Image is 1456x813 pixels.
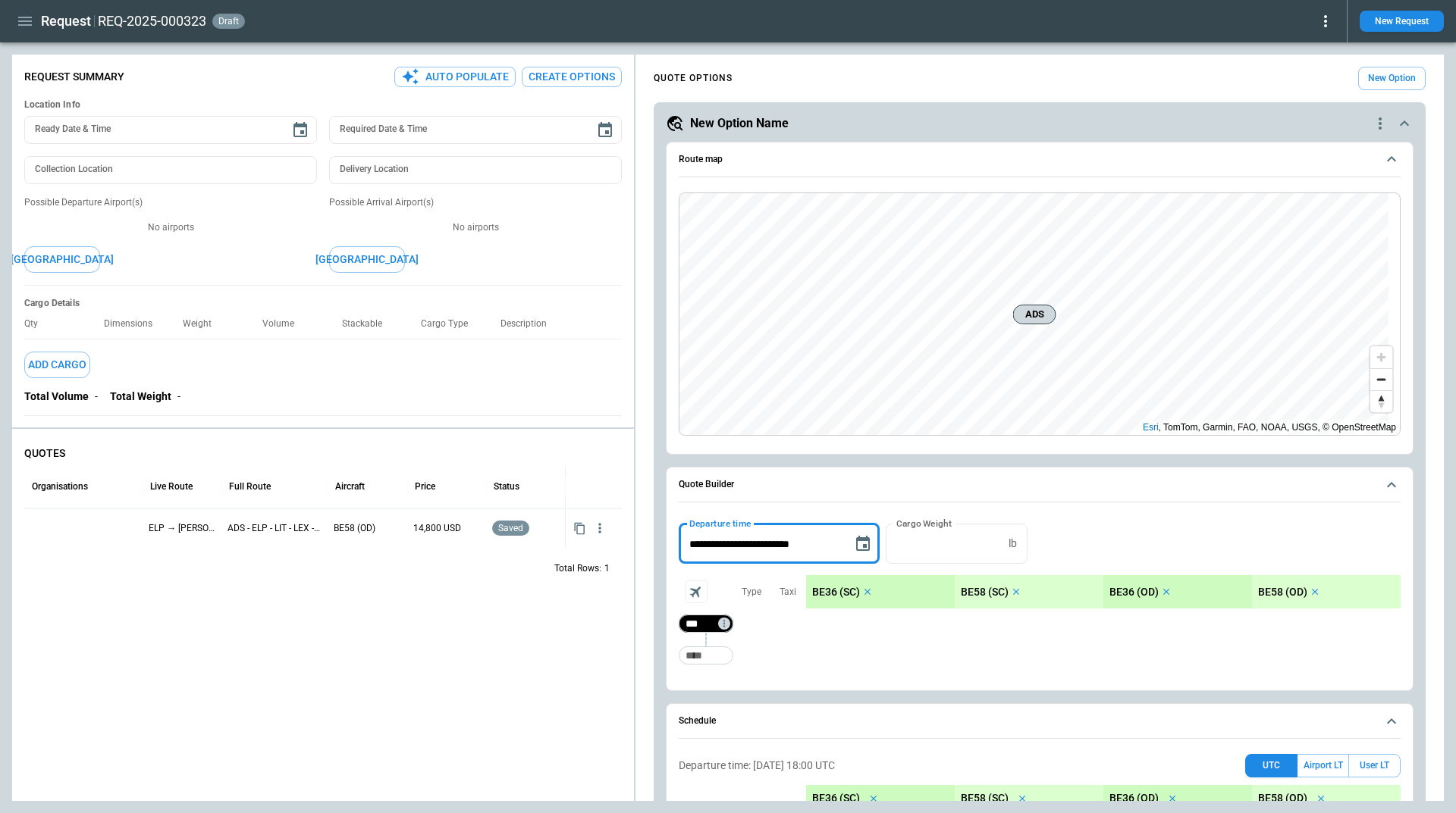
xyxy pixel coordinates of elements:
[1371,114,1389,133] div: quote-option-actions
[896,517,952,530] label: Cargo Weight
[329,221,622,234] p: No airports
[522,67,622,87] button: Create Options
[32,481,88,492] div: Organisations
[1143,422,1159,433] a: Esri
[24,196,317,209] p: Possible Departure Airport(s)
[104,318,165,330] p: Dimensions
[806,575,1401,608] div: scrollable content
[335,481,365,492] div: Aircraft
[24,221,317,234] p: No airports
[961,586,1009,599] p: BE58 (SC)
[24,70,124,83] p: Request Summary
[1245,754,1298,777] button: UTC
[1258,586,1307,599] p: BE58 (OD)
[690,115,789,132] h5: New Option Name
[679,614,733,633] div: Too short
[654,75,733,82] h4: QUOTE OPTIONS
[229,481,271,492] div: Full Route
[812,586,860,599] p: BE36 (SC)
[1370,368,1392,390] button: Zoom out
[1370,390,1392,412] button: Reset bearing to north
[679,716,716,726] h6: Schedule
[215,16,242,27] span: draft
[329,246,405,273] button: [GEOGRAPHIC_DATA]
[495,523,526,533] span: saved
[570,519,589,538] button: Copy quote content
[329,196,622,209] p: Possible Arrival Airport(s)
[679,142,1401,177] button: Route map
[679,192,1401,436] div: Route map
[679,155,723,164] h6: Route map
[1109,792,1159,805] p: BE36 (OD)
[685,580,708,603] span: Aircraft selection
[689,517,752,530] label: Departure time
[848,529,878,559] button: Choose date, selected date is Oct 11, 2025
[1020,307,1050,322] span: ADS
[183,318,224,330] p: Weight
[679,704,1401,739] button: Schedule
[24,318,50,330] p: Qty
[1360,11,1444,32] button: New Request
[98,12,206,30] h2: REQ-2025-000323
[177,390,180,403] p: -
[41,12,91,30] h1: Request
[1370,346,1392,368] button: Zoom in
[1258,792,1307,805] p: BE58 (OD)
[415,481,435,492] div: Price
[413,522,480,535] p: 14,800 USD
[679,467,1401,502] button: Quote Builder
[554,562,601,575] p: Total Rows:
[679,759,835,772] p: Departure time: [DATE] 18:00 UTC
[24,447,622,460] p: QUOTES
[24,390,89,403] p: Total Volume
[24,352,90,378] button: Add Cargo
[1348,754,1401,777] button: User LT
[334,522,400,535] p: BE58 (OD)
[742,586,761,599] p: Type
[1298,754,1348,777] button: Airport LT
[780,586,796,599] p: Taxi
[342,318,394,330] p: Stackable
[24,99,622,111] h6: Location Info
[679,524,1401,672] div: Quote Builder
[666,114,1414,133] button: New Option Namequote-option-actions
[1143,420,1396,435] div: , TomTom, Garmin, FAO, NOAA, USGS, © OpenStreetMap
[500,318,559,330] p: Description
[227,522,322,535] p: ADS - ELP - LIT - LEX - ABE - ADS
[1009,537,1017,550] p: lb
[812,792,860,805] p: BE36 (SC)
[150,481,193,492] div: Live Route
[262,318,306,330] p: Volume
[421,318,480,330] p: Cargo Type
[679,193,1389,436] canvas: Map
[110,390,171,403] p: Total Weight
[149,522,215,535] p: ELP → ABE
[95,390,98,403] p: -
[1109,586,1159,599] p: BE36 (OD)
[1358,67,1426,90] button: New Option
[961,792,1009,805] p: BE58 (SC)
[492,509,559,548] div: Saved
[24,298,622,309] h6: Cargo Details
[285,115,315,145] button: Choose date
[590,115,620,145] button: Choose date
[494,481,519,492] div: Status
[24,246,100,273] button: [GEOGRAPHIC_DATA]
[679,646,733,664] div: Too short
[604,562,610,575] p: 1
[394,67,516,87] button: Auto Populate
[679,480,734,489] h6: Quote Builder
